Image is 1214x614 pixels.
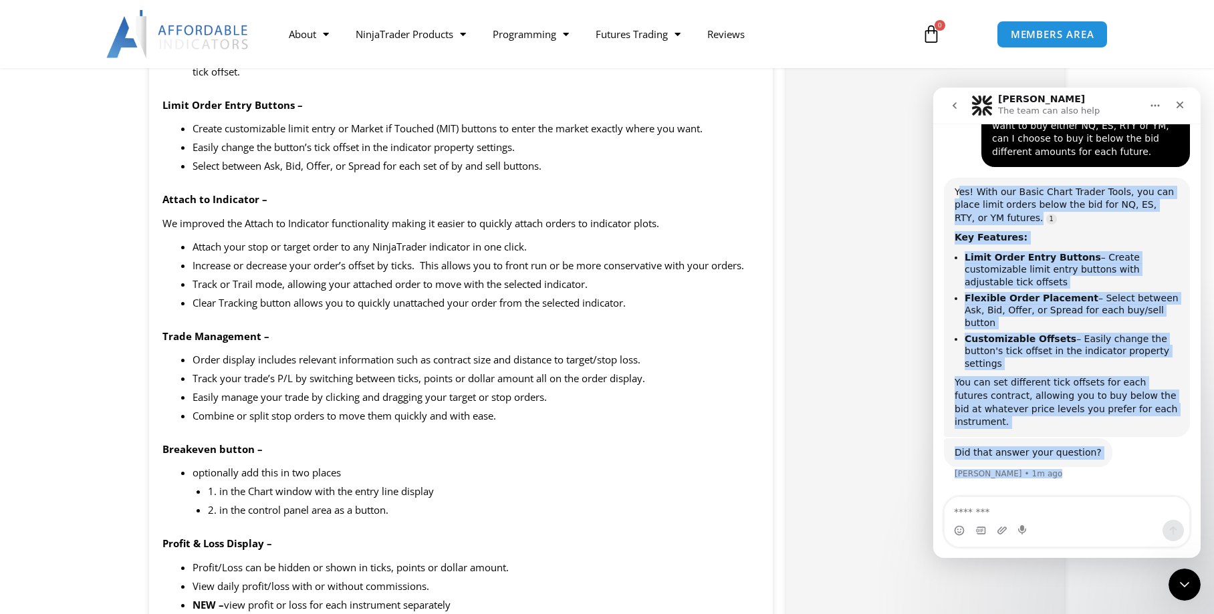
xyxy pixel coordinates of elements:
[935,20,945,31] span: 0
[162,98,303,112] strong: Limit Order Entry Buttons –
[208,482,759,501] li: 1. in the Chart window with the entry line display
[162,329,269,343] strong: Trade Management –
[193,138,759,157] li: Easily change the button’s tick offset in the indicator property settings.
[1169,569,1201,601] iframe: Intercom live chat
[193,388,759,407] li: Easily manage your trade by clicking and dragging your target or stop orders.
[162,214,759,233] p: We improved the Attach to Indicator functionality making it easier to quickly attach orders to in...
[208,501,759,520] li: 2. in the control panel area as a button.
[342,19,479,49] a: NinjaTrader Products
[193,275,759,294] li: Track or Trail mode, allowing your attached order to move with the selected indicator.
[193,351,759,369] li: Order display includes relevant information such as contract size and distance to target/stop loss.
[694,19,758,49] a: Reviews
[193,577,759,596] li: View daily profit/loss with or without commissions.
[193,464,759,520] li: optionally add this in two places
[162,536,272,550] strong: Profit & Loss Display –
[193,157,759,176] li: Select between Ask, Bid, Offer, or Spread for each set of by and sell buttons.
[193,598,224,611] strong: NEW –
[997,21,1108,48] a: MEMBERS AREA
[162,442,263,456] strong: Breakeven button –
[275,19,342,49] a: About
[193,369,759,388] li: Track your trade’s P/L by switching between ticks, points or dollar amount all on the order display.
[193,238,759,257] li: Attach your stop or target order to any NinjaTrader indicator in one click.
[193,559,759,577] li: Profit/Loss can be hidden or shown in ticks, points or dollar amount.
[193,294,759,313] li: Clear Tracking button allows you to quickly unattached your order from the selected indicator.
[479,19,582,49] a: Programming
[933,88,1201,558] iframe: Intercom live chat
[582,19,694,49] a: Futures Trading
[1011,29,1094,39] span: MEMBERS AREA
[106,10,250,58] img: LogoAI | Affordable Indicators – NinjaTrader
[193,257,759,275] li: Increase or decrease your order’s offset by ticks. This allows you to front run or be more conser...
[193,120,759,138] li: Create customizable limit entry or Market if Touched (MIT) buttons to enter the market exactly wh...
[902,15,961,53] a: 0
[275,19,906,49] nav: Menu
[162,192,267,206] strong: Attach to Indicator –
[193,407,759,426] li: Combine or split stop orders to move them quickly and with ease.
